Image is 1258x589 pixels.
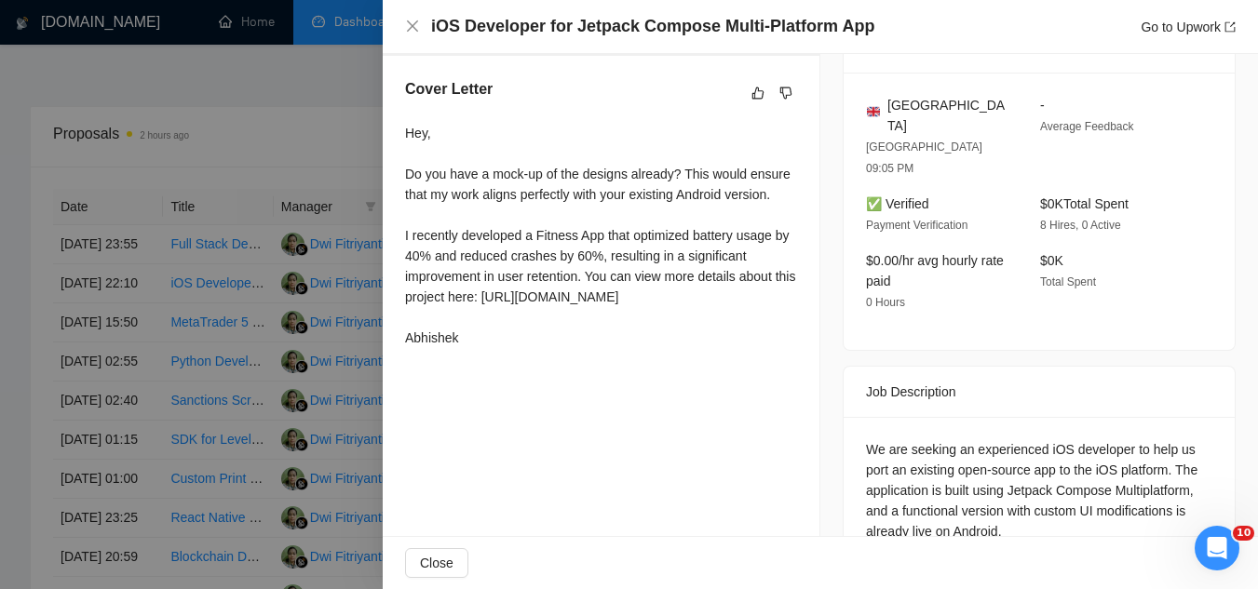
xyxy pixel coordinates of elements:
[1141,20,1236,34] a: Go to Upworkexport
[405,548,468,578] button: Close
[1224,21,1236,33] span: export
[1040,253,1063,268] span: $0K
[405,19,420,34] button: Close
[1040,196,1129,211] span: $0K Total Spent
[420,553,453,573] span: Close
[866,296,905,309] span: 0 Hours
[405,123,797,348] div: Hey, Do you have a mock-up of the designs already? This would ensure that my work aligns perfectl...
[866,253,1004,288] span: $0.00/hr avg hourly rate paid
[405,19,420,33] span: close
[779,86,792,100] span: dislike
[1040,275,1096,288] span: Total Spent
[1040,120,1134,133] span: Average Feedback
[747,82,769,104] button: like
[866,367,1212,417] div: Job Description
[1233,526,1254,541] span: 10
[867,105,880,118] img: 🇬🇧
[866,196,929,211] span: ✅ Verified
[751,86,764,100] span: like
[431,15,874,38] h4: iOS Developer for Jetpack Compose Multi-Platform App
[1040,219,1121,232] span: 8 Hires, 0 Active
[1195,526,1239,570] iframe: Intercom live chat
[1040,98,1045,113] span: -
[405,78,493,100] h5: Cover Letter
[866,219,967,232] span: Payment Verification
[866,141,982,175] span: [GEOGRAPHIC_DATA] 09:05 PM
[775,82,797,104] button: dislike
[887,95,1010,136] span: [GEOGRAPHIC_DATA]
